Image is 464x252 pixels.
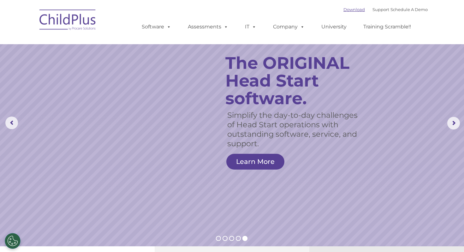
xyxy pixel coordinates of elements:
[343,7,428,12] font: |
[357,21,417,33] a: Training Scramble!!
[135,21,177,33] a: Software
[88,68,115,72] span: Phone number
[372,7,389,12] a: Support
[181,21,235,33] a: Assessments
[36,5,99,37] img: ChildPlus by Procare Solutions
[225,54,370,107] rs-layer: The ORIGINAL Head Start software.
[267,21,311,33] a: Company
[88,42,107,46] span: Last name
[5,233,21,249] button: Cookies Settings
[226,154,284,170] a: Learn More
[239,21,263,33] a: IT
[390,7,428,12] a: Schedule A Demo
[227,111,363,148] rs-layer: Simplify the day-to-day challenges of Head Start operations with outstanding software, service, a...
[343,7,365,12] a: Download
[315,21,353,33] a: University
